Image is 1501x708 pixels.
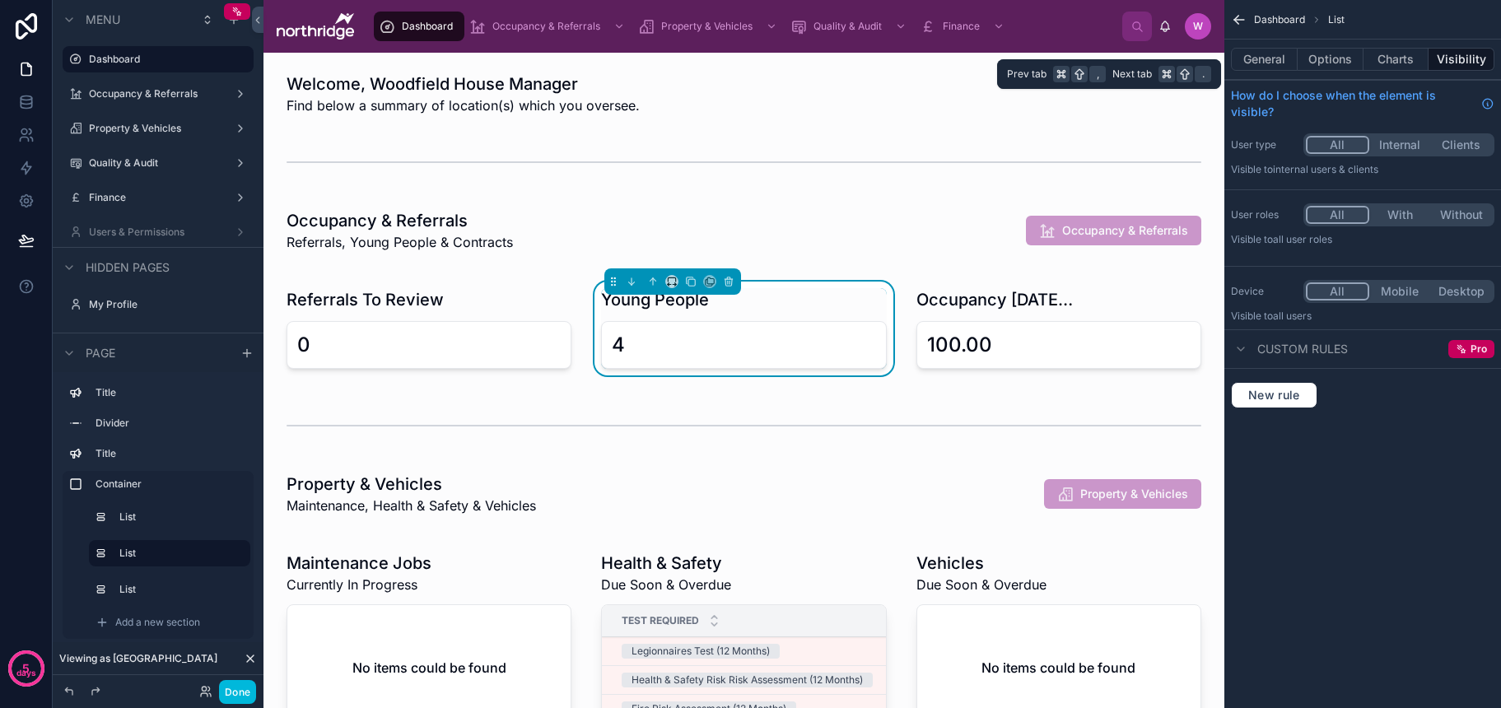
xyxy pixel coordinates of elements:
[86,259,170,276] span: Hidden pages
[96,447,240,460] label: Title
[1193,20,1203,33] span: W
[1306,136,1369,154] button: All
[1112,68,1152,81] span: Next tab
[1007,68,1047,81] span: Prev tab
[622,614,699,627] span: Test Required
[1196,68,1210,81] span: .
[1231,87,1494,120] a: How do I choose when the element is visible?
[601,288,709,311] h1: Young People
[785,12,915,41] a: Quality & Audit
[277,13,354,40] img: App logo
[612,332,625,358] div: 4
[1369,282,1431,300] button: Mobile
[89,122,221,135] label: Property & Vehicles
[374,12,464,41] a: Dashboard
[492,20,600,33] span: Occupancy & Referrals
[119,510,237,524] label: List
[1231,382,1317,408] button: New rule
[119,583,237,596] label: List
[22,660,30,677] p: 5
[1231,87,1475,120] span: How do I choose when the element is visible?
[1231,48,1298,71] button: General
[943,20,980,33] span: Finance
[661,20,753,33] span: Property & Vehicles
[402,20,453,33] span: Dashboard
[1430,136,1492,154] button: Clients
[1363,48,1429,71] button: Charts
[367,8,1122,44] div: scrollable content
[1273,310,1312,322] span: all users
[119,547,237,560] label: List
[59,652,217,665] span: Viewing as [GEOGRAPHIC_DATA]
[813,20,882,33] span: Quality & Audit
[89,156,221,170] label: Quality & Audit
[915,12,1013,41] a: Finance
[89,191,221,204] label: Finance
[1091,68,1104,81] span: ,
[1369,136,1431,154] button: Internal
[1430,282,1492,300] button: Desktop
[89,53,244,66] label: Dashboard
[89,226,221,239] label: Users & Permissions
[115,616,200,629] span: Add a new section
[53,372,263,655] div: scrollable content
[96,386,240,399] label: Title
[89,87,221,100] label: Occupancy & Referrals
[1369,206,1431,224] button: With
[1273,163,1378,175] span: Internal users & clients
[1231,310,1494,323] p: Visible to
[1471,342,1487,356] span: Pro
[633,12,785,41] a: Property & Vehicles
[96,417,240,430] label: Divider
[1231,285,1297,298] label: Device
[464,12,633,41] a: Occupancy & Referrals
[1429,48,1494,71] button: Visibility
[86,12,120,28] span: Menu
[16,667,36,680] p: days
[1242,388,1307,403] span: New rule
[1306,206,1369,224] button: All
[1306,282,1369,300] button: All
[1254,13,1305,26] span: Dashboard
[86,345,115,361] span: Page
[219,680,256,704] button: Done
[96,477,240,491] label: Container
[1231,233,1494,246] p: Visible to
[1231,163,1494,176] p: Visible to
[1257,341,1348,357] span: Custom rules
[1231,138,1297,151] label: User type
[1298,48,1363,71] button: Options
[89,298,244,311] label: My Profile
[1273,233,1332,245] span: All user roles
[1328,13,1345,26] span: List
[1430,206,1492,224] button: Without
[1231,208,1297,221] label: User roles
